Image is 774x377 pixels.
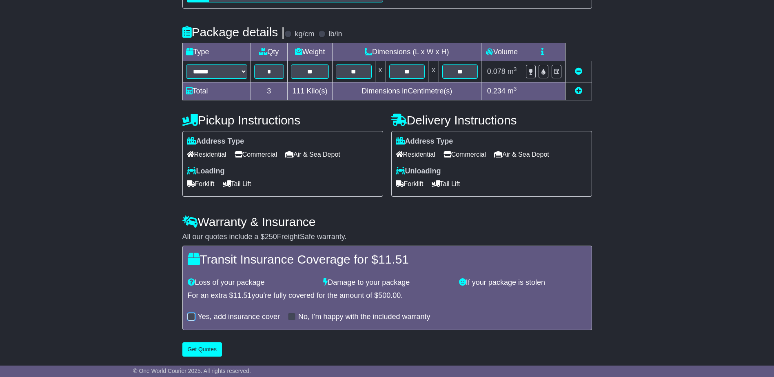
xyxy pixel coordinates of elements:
[396,177,424,190] span: Forklift
[428,61,439,82] td: x
[251,82,288,100] td: 3
[188,253,587,266] h4: Transit Insurance Coverage for $
[455,278,591,287] div: If your package is stolen
[182,25,285,39] h4: Package details |
[333,82,481,100] td: Dimensions in Centimetre(s)
[391,113,592,127] h4: Delivery Instructions
[265,233,277,241] span: 250
[375,61,386,82] td: x
[432,177,460,190] span: Tail Lift
[182,43,251,61] td: Type
[187,148,226,161] span: Residential
[288,82,333,100] td: Kilo(s)
[396,148,435,161] span: Residential
[396,137,453,146] label: Address Type
[288,43,333,61] td: Weight
[514,86,517,92] sup: 3
[182,82,251,100] td: Total
[319,278,455,287] div: Damage to your package
[133,368,251,374] span: © One World Courier 2025. All rights reserved.
[487,67,506,75] span: 0.078
[378,291,401,299] span: 500.00
[508,87,517,95] span: m
[184,278,319,287] div: Loss of your package
[487,87,506,95] span: 0.234
[328,30,342,39] label: lb/in
[188,291,587,300] div: For an extra $ you're fully covered for the amount of $ .
[285,148,340,161] span: Air & Sea Depot
[187,137,244,146] label: Address Type
[293,87,305,95] span: 111
[481,43,522,61] td: Volume
[182,233,592,242] div: All our quotes include a $ FreightSafe warranty.
[295,30,314,39] label: kg/cm
[444,148,486,161] span: Commercial
[182,215,592,228] h4: Warranty & Insurance
[182,342,222,357] button: Get Quotes
[298,313,430,322] label: No, I'm happy with the included warranty
[514,66,517,72] sup: 3
[333,43,481,61] td: Dimensions (L x W x H)
[223,177,251,190] span: Tail Lift
[233,291,252,299] span: 11.51
[182,113,383,127] h4: Pickup Instructions
[187,177,215,190] span: Forklift
[508,67,517,75] span: m
[235,148,277,161] span: Commercial
[251,43,288,61] td: Qty
[187,167,225,176] label: Loading
[575,67,582,75] a: Remove this item
[494,148,549,161] span: Air & Sea Depot
[378,253,409,266] span: 11.51
[575,87,582,95] a: Add new item
[396,167,441,176] label: Unloading
[198,313,280,322] label: Yes, add insurance cover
